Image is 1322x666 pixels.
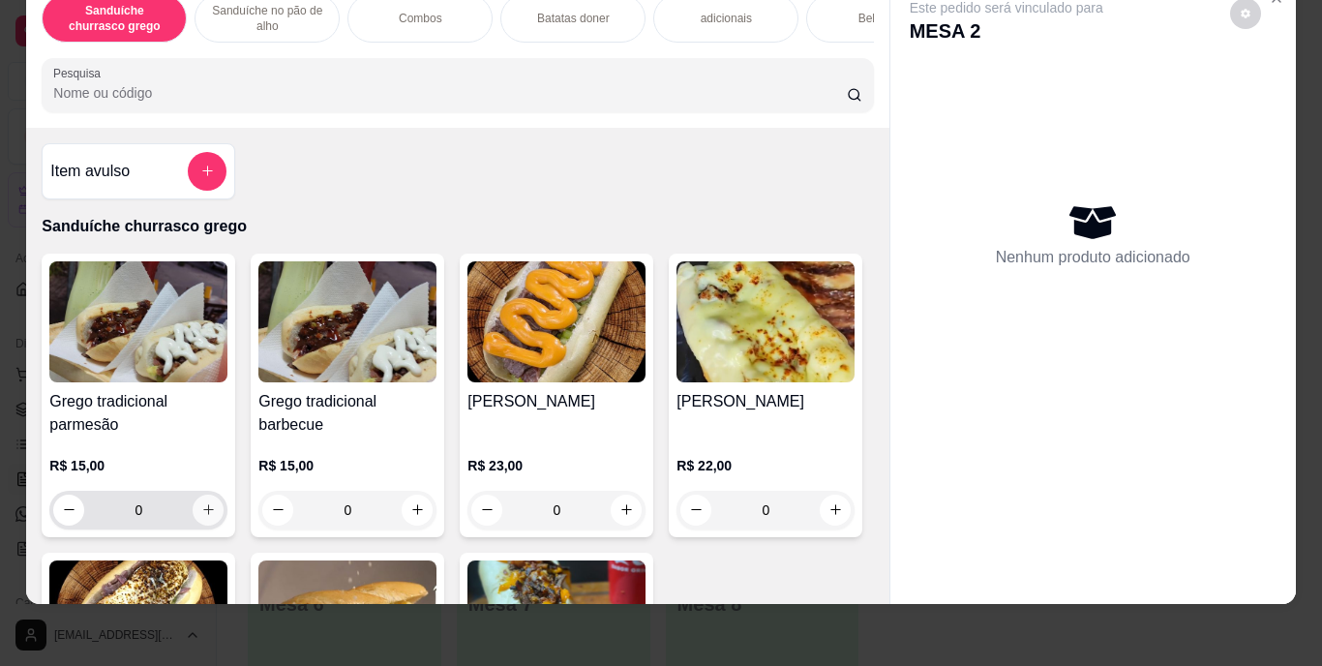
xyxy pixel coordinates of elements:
p: R$ 15,00 [258,456,436,475]
h4: [PERSON_NAME] [676,390,855,413]
button: increase-product-quantity [820,495,851,526]
p: Sanduíche churrasco grego [58,3,170,34]
p: R$ 15,00 [49,456,227,475]
h4: Grego tradicional parmesão [49,390,227,437]
p: R$ 23,00 [467,456,646,475]
button: increase-product-quantity [193,495,224,526]
p: R$ 22,00 [676,456,855,475]
button: decrease-product-quantity [53,495,84,526]
p: Nenhum produto adicionado [996,246,1190,269]
h4: Grego tradicional barbecue [258,390,436,437]
button: decrease-product-quantity [471,495,502,526]
p: Batatas doner [537,11,610,26]
p: Combos [399,11,442,26]
button: increase-product-quantity [611,495,642,526]
label: Pesquisa [53,65,107,81]
p: Sanduíche no pão de alho [211,3,323,34]
button: increase-product-quantity [402,495,433,526]
p: MESA 2 [910,17,1103,45]
p: adicionais [701,11,752,26]
p: Bebidas [858,11,900,26]
h4: [PERSON_NAME] [467,390,646,413]
p: Sanduíche churrasco grego [42,215,873,238]
img: product-image [467,261,646,382]
input: Pesquisa [53,83,847,103]
h4: Item avulso [50,160,130,183]
button: add-separate-item [188,152,226,191]
button: decrease-product-quantity [262,495,293,526]
img: product-image [676,261,855,382]
button: decrease-product-quantity [680,495,711,526]
img: product-image [49,261,227,382]
img: product-image [258,261,436,382]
